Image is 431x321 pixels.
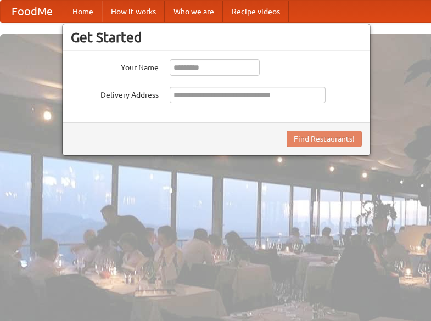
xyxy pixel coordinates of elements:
[223,1,289,22] a: Recipe videos
[165,1,223,22] a: Who we are
[71,87,159,100] label: Delivery Address
[102,1,165,22] a: How it works
[71,29,362,46] h3: Get Started
[287,131,362,147] button: Find Restaurants!
[71,59,159,73] label: Your Name
[1,1,64,22] a: FoodMe
[64,1,102,22] a: Home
